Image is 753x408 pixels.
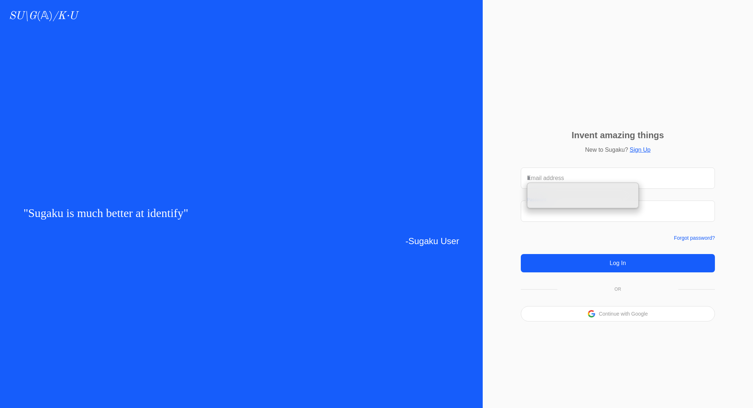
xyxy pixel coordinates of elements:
a: Sign Up [630,147,650,153]
a: Forgot password? [674,235,715,241]
button: Log In [521,254,715,272]
a: SU\G(𝔸)/K·U [9,10,77,23]
button: Continue with Google [599,311,648,316]
i: SU\G [9,11,37,22]
p: -Sugaku User [23,234,459,248]
span: Sugaku is much better at identify [28,206,183,220]
i: /K·U [53,11,77,22]
span: New to Sugaku? [585,147,628,153]
p: " " [23,204,459,223]
p: OR [615,287,621,291]
p: Invent amazing things [572,131,664,140]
